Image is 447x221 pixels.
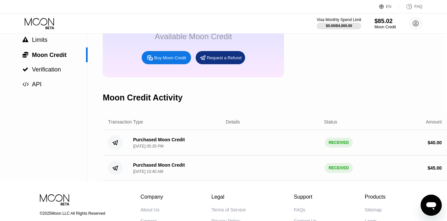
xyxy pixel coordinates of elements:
[375,25,396,29] div: Moon Credit
[22,67,29,72] div: 
[32,66,61,73] span: Verification
[196,51,245,64] div: Request a Refund
[317,17,361,22] div: Visa Monthly Spend Limit
[365,194,385,200] div: Products
[294,207,305,212] div: FAQs
[211,207,246,212] div: Terms of Service
[22,37,29,43] div: 
[226,119,240,124] div: Details
[324,119,337,124] div: Status
[211,194,246,200] div: Legal
[40,211,111,216] div: © 2025 Moon LLC All Rights Reserved
[421,195,442,216] iframe: Button to launch messaging window
[141,207,160,212] div: About Us
[379,3,399,10] div: EN
[375,18,396,29] div: $85.02Moon Credit
[325,138,353,148] div: RECEIVED
[426,119,442,124] div: Amount
[133,137,185,142] div: Purchased Moon Credit
[414,4,422,9] div: FAQ
[133,162,185,168] div: Purchased Moon Credit
[294,194,317,200] div: Support
[142,51,191,64] div: Buy Moon Credit
[133,169,163,174] div: [DATE] 10:40 AM
[325,163,353,173] div: RECEIVED
[108,119,143,124] div: Transaction Type
[428,165,442,171] div: $ 45.00
[22,51,29,58] div: 
[399,3,422,10] div: FAQ
[386,4,392,9] div: EN
[155,32,232,41] div: Available Moon Credit
[317,17,361,29] div: Visa Monthly Spend Limit$0.00/$4,000.00
[375,18,396,25] div: $85.02
[103,93,182,102] div: Moon Credit Activity
[22,51,28,58] span: 
[32,81,42,88] span: API
[326,24,352,28] div: $0.00 / $4,000.00
[154,55,186,61] div: Buy Moon Credit
[141,194,163,200] div: Company
[133,144,163,149] div: [DATE] 05:35 PM
[428,140,442,145] div: $ 40.00
[365,207,381,212] div: Sitemap
[32,52,67,58] span: Moon Credit
[22,81,29,87] span: 
[22,37,28,43] span: 
[22,67,28,72] span: 
[32,37,47,43] span: Limits
[207,55,241,61] div: Request a Refund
